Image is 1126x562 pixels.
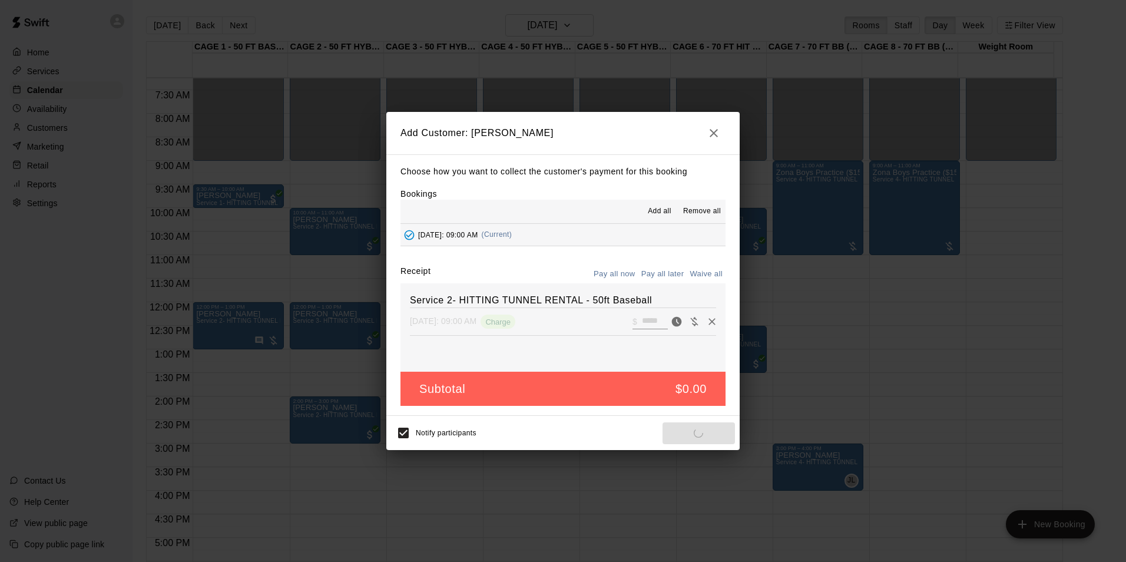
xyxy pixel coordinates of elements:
p: $ [632,316,637,328]
p: Choose how you want to collect the customer's payment for this booking [400,164,726,179]
h5: Subtotal [419,381,465,397]
button: Pay all later [638,265,687,283]
button: Waive all [687,265,726,283]
button: Pay all now [591,265,638,283]
button: Remove all [678,202,726,221]
span: Waive payment [685,316,703,326]
span: Pay now [668,316,685,326]
span: [DATE]: 09:00 AM [418,230,478,239]
h2: Add Customer: [PERSON_NAME] [386,112,740,154]
label: Bookings [400,189,437,199]
h6: Service 2- HITTING TUNNEL RENTAL - 50ft Baseball [410,293,716,308]
span: (Current) [482,230,512,239]
span: Notify participants [416,429,476,438]
button: Added - Collect Payment [400,226,418,244]
button: Add all [641,202,678,221]
span: Add all [648,206,671,217]
label: Receipt [400,265,430,283]
h5: $0.00 [675,381,707,397]
p: [DATE]: 09:00 AM [410,315,476,327]
button: Added - Collect Payment[DATE]: 09:00 AM(Current) [400,224,726,246]
span: Remove all [683,206,721,217]
button: Remove [703,313,721,330]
